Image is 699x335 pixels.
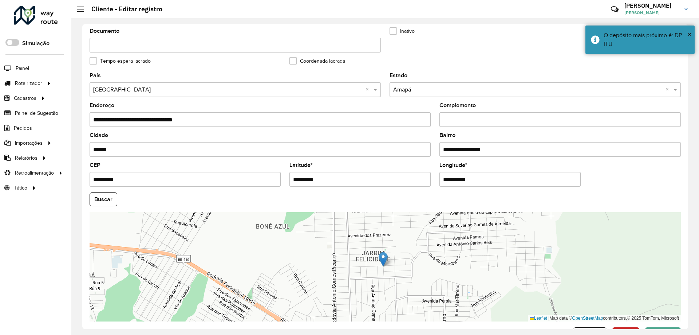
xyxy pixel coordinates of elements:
label: Estado [390,71,407,80]
span: [PERSON_NAME] [624,9,679,16]
div: O depósito mais próximo é: DP ITU [604,31,689,48]
span: Clear all [666,85,672,94]
span: Tático [14,184,27,192]
span: Relatórios [15,154,37,162]
div: Map data © contributors,© 2025 TomTom, Microsoft [528,315,681,322]
button: Close [688,29,691,40]
span: × [688,30,691,38]
span: Importações [15,139,43,147]
img: Marker [379,252,388,267]
a: Leaflet [530,316,547,321]
span: Clear all [366,85,372,94]
label: Endereço [90,101,114,110]
label: Inativo [390,27,415,35]
label: Documento [90,27,119,35]
button: Buscar [90,192,117,206]
h3: [PERSON_NAME] [624,2,679,9]
label: Latitude [289,161,313,170]
label: Cidade [90,131,108,140]
h2: Cliente - Editar registro [84,5,162,13]
a: OpenStreetMap [572,316,603,321]
span: Painel de Sugestão [15,109,58,117]
label: CEP [90,161,100,170]
label: Longitude [439,161,467,170]
label: Tempo espera lacrado [90,57,151,65]
label: Complemento [439,101,476,110]
span: Retroalimentação [15,169,54,177]
span: Pedidos [14,124,32,132]
label: Bairro [439,131,455,140]
label: Simulação [22,39,50,48]
a: Contato Rápido [607,1,623,17]
label: País [90,71,101,80]
span: Painel [16,65,29,72]
span: | [548,316,549,321]
span: Roteirizador [15,79,42,87]
span: Cadastros [14,94,36,102]
label: Coordenada lacrada [289,57,345,65]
